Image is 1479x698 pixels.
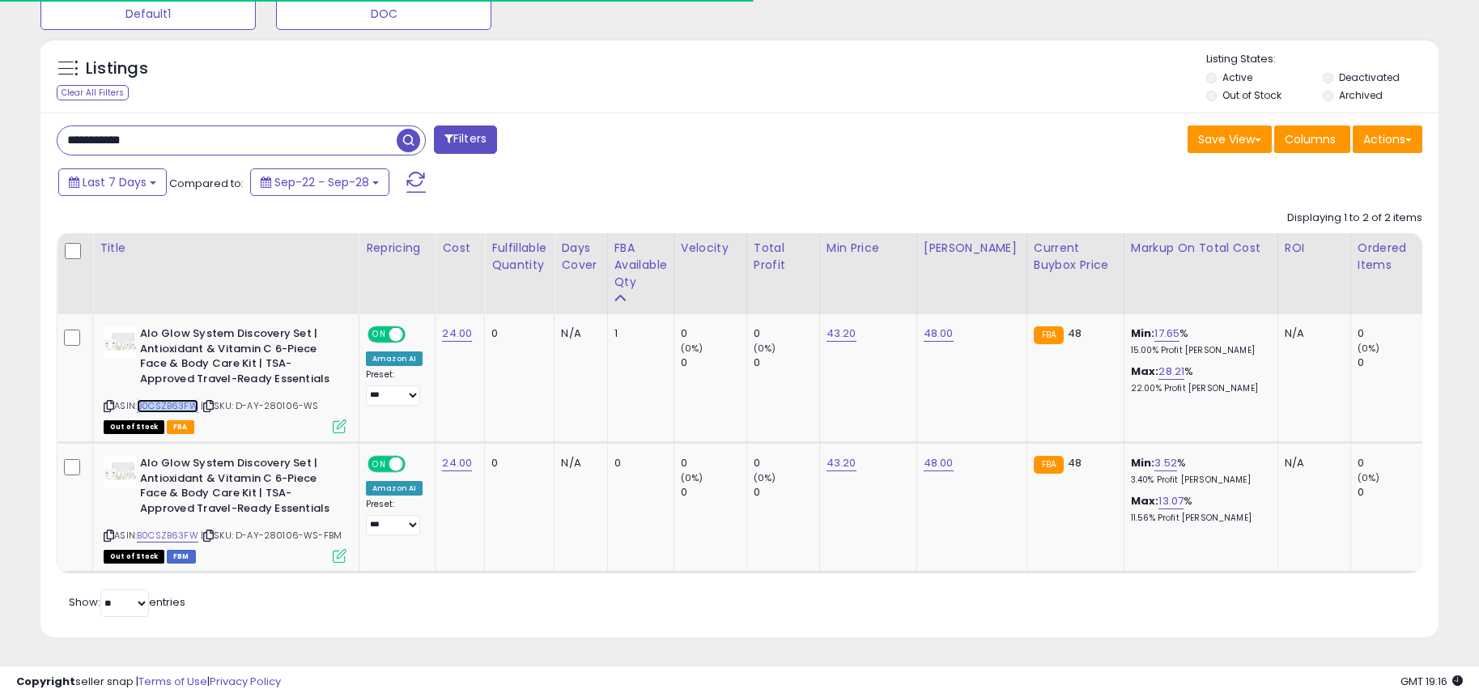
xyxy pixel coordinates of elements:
[681,326,746,341] div: 0
[614,456,661,470] div: 0
[1285,456,1338,470] div: N/A
[1131,494,1265,524] div: %
[104,550,164,564] span: All listings that are currently out of stock and unavailable for purchase on Amazon
[442,240,478,257] div: Cost
[924,326,954,342] a: 48.00
[1131,240,1271,257] div: Markup on Total Cost
[366,351,423,366] div: Amazon AI
[561,240,600,274] div: Days Cover
[1339,88,1383,102] label: Archived
[167,550,196,564] span: FBM
[1222,88,1281,102] label: Out of Stock
[1400,674,1463,689] span: 2025-10-6 19:16 GMT
[1358,355,1423,370] div: 0
[104,420,164,434] span: All listings that are currently out of stock and unavailable for purchase on Amazon
[614,240,667,291] div: FBA Available Qty
[83,174,147,190] span: Last 7 Days
[1188,126,1272,153] button: Save View
[1131,383,1265,394] p: 22.00% Profit [PERSON_NAME]
[403,328,429,342] span: OFF
[1358,471,1380,484] small: (0%)
[140,326,337,390] b: Alo Glow System Discovery Set | Antioxidant & Vitamin C 6-Piece Face & Body Care Kit | TSA-Approv...
[167,420,194,434] span: FBA
[827,326,856,342] a: 43.20
[366,369,423,406] div: Preset:
[1358,326,1423,341] div: 0
[1068,455,1082,470] span: 48
[140,456,337,520] b: Alo Glow System Discovery Set | Antioxidant & Vitamin C 6-Piece Face & Body Care Kit | TSA-Approv...
[58,168,167,196] button: Last 7 Days
[681,485,746,500] div: 0
[754,456,819,470] div: 0
[1158,493,1184,509] a: 13.07
[366,481,423,496] div: Amazon AI
[1131,493,1159,509] b: Max:
[138,674,207,689] a: Terms of Use
[754,355,819,370] div: 0
[754,485,819,500] div: 0
[1034,326,1064,344] small: FBA
[1339,70,1400,84] label: Deactivated
[827,240,910,257] div: Min Price
[924,240,1020,257] div: [PERSON_NAME]
[681,240,740,257] div: Velocity
[366,240,428,257] div: Repricing
[1131,456,1265,486] div: %
[491,240,547,274] div: Fulfillable Quantity
[100,240,352,257] div: Title
[1358,456,1423,470] div: 0
[1285,326,1338,341] div: N/A
[1131,475,1265,486] p: 3.40% Profit [PERSON_NAME]
[1358,485,1423,500] div: 0
[210,674,281,689] a: Privacy Policy
[201,529,342,542] span: | SKU: D-AY-280106-WS-FBM
[1131,326,1265,356] div: %
[1206,52,1439,67] p: Listing States:
[104,326,346,432] div: ASIN:
[1131,326,1155,341] b: Min:
[1358,342,1380,355] small: (0%)
[614,326,661,341] div: 1
[369,328,389,342] span: ON
[169,176,244,191] span: Compared to:
[1154,455,1177,471] a: 3.52
[561,326,594,341] div: N/A
[827,455,856,471] a: 43.20
[1131,364,1159,379] b: Max:
[201,399,319,412] span: | SKU: D-AY-280106-WS
[1285,240,1344,257] div: ROI
[86,57,148,80] h5: Listings
[104,456,346,561] div: ASIN:
[250,168,389,196] button: Sep-22 - Sep-28
[403,458,429,471] span: OFF
[754,342,776,355] small: (0%)
[16,675,281,690] div: seller snap | |
[442,326,472,342] a: 24.00
[681,342,703,355] small: (0%)
[434,126,497,154] button: Filters
[1068,326,1082,341] span: 48
[137,399,198,413] a: B0CSZB63FW
[366,499,423,535] div: Preset:
[1131,455,1155,470] b: Min:
[57,85,129,100] div: Clear All Filters
[1131,345,1265,356] p: 15.00% Profit [PERSON_NAME]
[137,529,198,543] a: B0CSZB63FW
[1285,131,1336,147] span: Columns
[104,326,136,359] img: 314KAnZA5qL._SL40_.jpg
[1124,233,1277,314] th: The percentage added to the cost of goods (COGS) that forms the calculator for Min & Max prices.
[491,456,542,470] div: 0
[754,240,813,274] div: Total Profit
[1034,456,1064,474] small: FBA
[1158,364,1184,380] a: 28.21
[1353,126,1422,153] button: Actions
[1274,126,1350,153] button: Columns
[924,455,954,471] a: 48.00
[754,471,776,484] small: (0%)
[1131,364,1265,394] div: %
[561,456,594,470] div: N/A
[1034,240,1117,274] div: Current Buybox Price
[681,456,746,470] div: 0
[491,326,542,341] div: 0
[1131,513,1265,524] p: 11.56% Profit [PERSON_NAME]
